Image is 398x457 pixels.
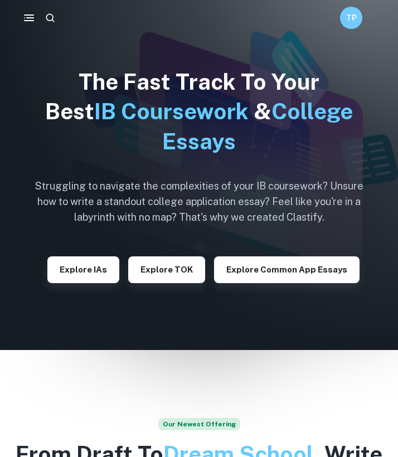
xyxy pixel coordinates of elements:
button: TP [340,7,362,29]
button: Explore TOK [128,256,205,283]
button: Explore Common App essays [214,256,360,283]
h6: TP [345,12,358,24]
span: IB Coursework [94,98,249,124]
a: Explore Common App essays [214,264,360,274]
button: Explore IAs [47,256,119,283]
span: Our Newest Offering [158,418,240,430]
h6: Struggling to navigate the complexities of your IB coursework? Unsure how to write a standout col... [26,178,372,225]
a: Explore IAs [47,264,119,274]
a: Explore TOK [128,264,205,274]
span: College Essays [162,98,353,154]
h1: The Fast Track To Your Best & [26,67,372,156]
